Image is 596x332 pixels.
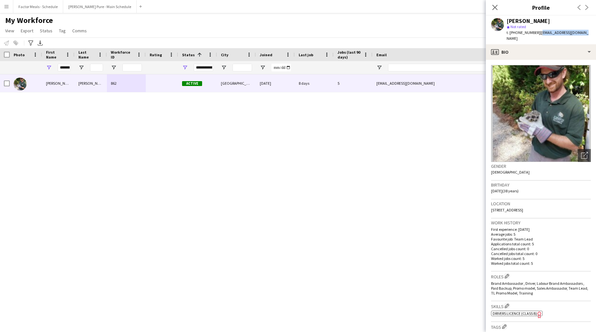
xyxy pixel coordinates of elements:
[578,149,591,162] div: Open photos pop-in
[78,50,95,59] span: Last Name
[260,65,266,70] button: Open Filter Menu
[491,303,591,309] h3: Skills
[299,52,313,57] span: Last job
[59,28,66,34] span: Tag
[182,52,195,57] span: Status
[233,64,252,71] input: City Filter Input
[271,64,291,71] input: Joined Filter Input
[295,74,334,92] div: 8 days
[491,273,591,280] h3: Roles
[491,237,591,241] p: Favourite job: Team Lead
[507,18,550,24] div: [PERSON_NAME]
[37,27,55,35] a: Status
[486,3,596,12] h3: Profile
[388,64,498,71] input: Email Filter Input
[40,28,52,34] span: Status
[217,74,256,92] div: [GEOGRAPHIC_DATA], [GEOGRAPHIC_DATA]
[72,28,87,34] span: Comms
[56,27,68,35] a: Tag
[491,170,530,175] span: [DEMOGRAPHIC_DATA]
[376,65,382,70] button: Open Filter Menu
[14,78,27,91] img: Brenton Davis
[70,27,89,35] a: Comms
[74,74,107,92] div: [PERSON_NAME]
[27,39,35,47] app-action-btn: Advanced filters
[491,182,591,188] h3: Birthday
[491,323,591,330] h3: Tags
[36,39,44,47] app-action-btn: Export XLSX
[507,30,540,35] span: t. [PHONE_NUMBER]
[221,52,228,57] span: City
[18,27,36,35] a: Export
[338,50,361,59] span: Jobs (last 90 days)
[122,64,142,71] input: Workforce ID Filter Input
[42,74,74,92] div: [PERSON_NAME]
[491,281,588,295] span: Brand Ambassador , Driver, Labour Brand Ambassadors , Paid Backup, Promo model, Sales Ambassador,...
[491,65,591,162] img: Crew avatar or photo
[5,16,53,25] span: My Workforce
[491,208,523,212] span: [STREET_ADDRESS]
[58,64,71,71] input: First Name Filter Input
[491,220,591,226] h3: Work history
[491,241,591,246] p: Applications total count: 5
[486,44,596,60] div: Bio
[491,251,591,256] p: Cancelled jobs total count: 0
[256,74,295,92] div: [DATE]
[491,256,591,261] p: Worked jobs count: 5
[3,27,17,35] a: View
[507,30,589,41] span: | [EMAIL_ADDRESS][DOMAIN_NAME]
[493,311,537,316] span: Drivers Licence (Class B)
[111,65,117,70] button: Open Filter Menu
[491,227,591,232] p: First experience: [DATE]
[63,0,137,13] button: [PERSON_NAME] Pure - Main Schedule
[372,74,502,92] div: [EMAIL_ADDRESS][DOMAIN_NAME]
[46,65,52,70] button: Open Filter Menu
[90,64,103,71] input: Last Name Filter Input
[491,163,591,169] h3: Gender
[182,81,202,86] span: Active
[111,50,134,59] span: Workforce ID
[221,65,227,70] button: Open Filter Menu
[376,52,387,57] span: Email
[491,188,519,193] span: [DATE] (38 years)
[107,74,146,92] div: 862
[46,50,63,59] span: First Name
[13,0,63,13] button: Factor Meals - Schedule
[510,24,526,29] span: Not rated
[182,65,188,70] button: Open Filter Menu
[334,74,372,92] div: 5
[150,52,162,57] span: Rating
[78,65,84,70] button: Open Filter Menu
[491,246,591,251] p: Cancelled jobs count: 0
[260,52,272,57] span: Joined
[491,261,591,266] p: Worked jobs total count: 5
[5,28,14,34] span: View
[14,52,25,57] span: Photo
[491,201,591,207] h3: Location
[21,28,33,34] span: Export
[491,232,591,237] p: Average jobs: 5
